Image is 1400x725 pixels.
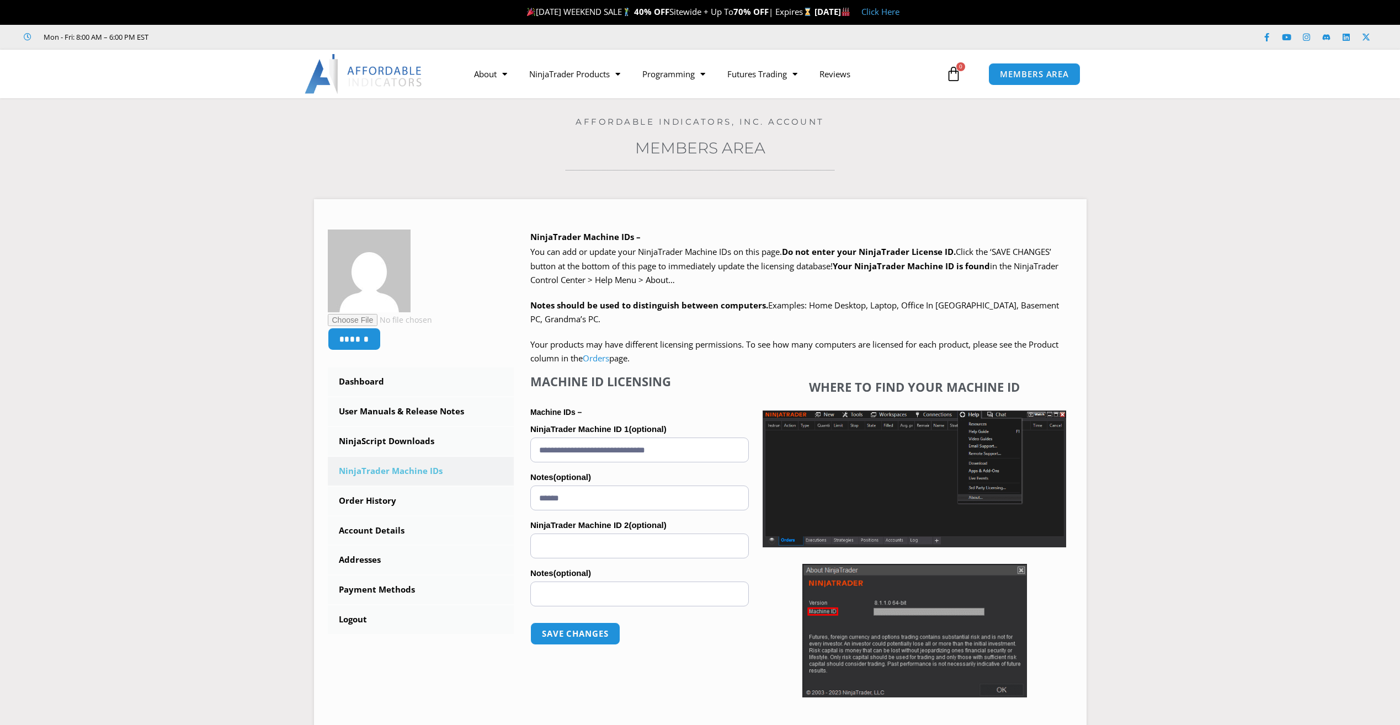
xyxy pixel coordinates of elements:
nav: Menu [463,61,943,87]
a: NinjaTrader Products [518,61,631,87]
a: Account Details [328,516,514,545]
a: Dashboard [328,367,514,396]
strong: Your NinjaTrader Machine ID is found [833,260,990,271]
img: 06ff55a5b0eaf95e16e650e5a58f7014a0daa7be84368a156ded94ad01bb0b9f [328,230,411,312]
a: Members Area [635,138,765,157]
a: Reviews [808,61,861,87]
a: Logout [328,605,514,634]
a: 0 [929,58,978,90]
nav: Account pages [328,367,514,634]
img: LogoAI | Affordable Indicators – NinjaTrader [305,54,423,94]
a: Orders [583,353,609,364]
iframe: Customer reviews powered by Trustpilot [164,31,329,42]
span: Your products may have different licensing permissions. To see how many computers are licensed fo... [530,339,1058,364]
span: [DATE] WEEKEND SALE Sitewide + Up To | Expires [524,6,814,17]
span: Click the ‘SAVE CHANGES’ button at the bottom of this page to immediately update the licensing da... [530,246,1058,285]
span: (optional) [553,568,591,578]
a: User Manuals & Release Notes [328,397,514,426]
b: Do not enter your NinjaTrader License ID. [782,246,956,257]
a: NinjaScript Downloads [328,427,514,456]
strong: Machine IDs – [530,408,582,417]
a: About [463,61,518,87]
span: (optional) [629,520,666,530]
img: Screenshot 2025-01-17 114931 | Affordable Indicators – NinjaTrader [802,564,1027,697]
span: Mon - Fri: 8:00 AM – 6:00 PM EST [41,30,148,44]
label: Notes [530,469,749,486]
a: Programming [631,61,716,87]
img: 🎉 [527,8,535,16]
strong: Notes should be used to distinguish between computers. [530,300,768,311]
img: 🏭 [842,8,850,16]
label: NinjaTrader Machine ID 2 [530,517,749,534]
a: Click Here [861,6,899,17]
b: NinjaTrader Machine IDs – [530,231,641,242]
a: Order History [328,487,514,515]
a: Payment Methods [328,575,514,604]
span: You can add or update your NinjaTrader Machine IDs on this page. [530,246,782,257]
a: NinjaTrader Machine IDs [328,457,514,486]
label: Notes [530,565,749,582]
img: Screenshot 2025-01-17 1155544 | Affordable Indicators – NinjaTrader [763,411,1066,547]
strong: 70% OFF [733,6,769,17]
label: NinjaTrader Machine ID 1 [530,421,749,438]
span: Examples: Home Desktop, Laptop, Office In [GEOGRAPHIC_DATA], Basement PC, Grandma’s PC. [530,300,1059,325]
strong: 40% OFF [634,6,669,17]
span: (optional) [553,472,591,482]
a: Addresses [328,546,514,574]
span: 0 [956,62,965,71]
strong: [DATE] [815,6,850,17]
img: ⌛ [803,8,812,16]
a: MEMBERS AREA [988,63,1080,86]
button: Save changes [530,622,620,645]
span: (optional) [629,424,666,434]
h4: Machine ID Licensing [530,374,749,388]
a: Futures Trading [716,61,808,87]
a: Affordable Indicators, Inc. Account [576,116,824,127]
h4: Where to find your Machine ID [763,380,1066,394]
span: MEMBERS AREA [1000,70,1069,78]
img: 🏌️‍♂️ [622,8,631,16]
